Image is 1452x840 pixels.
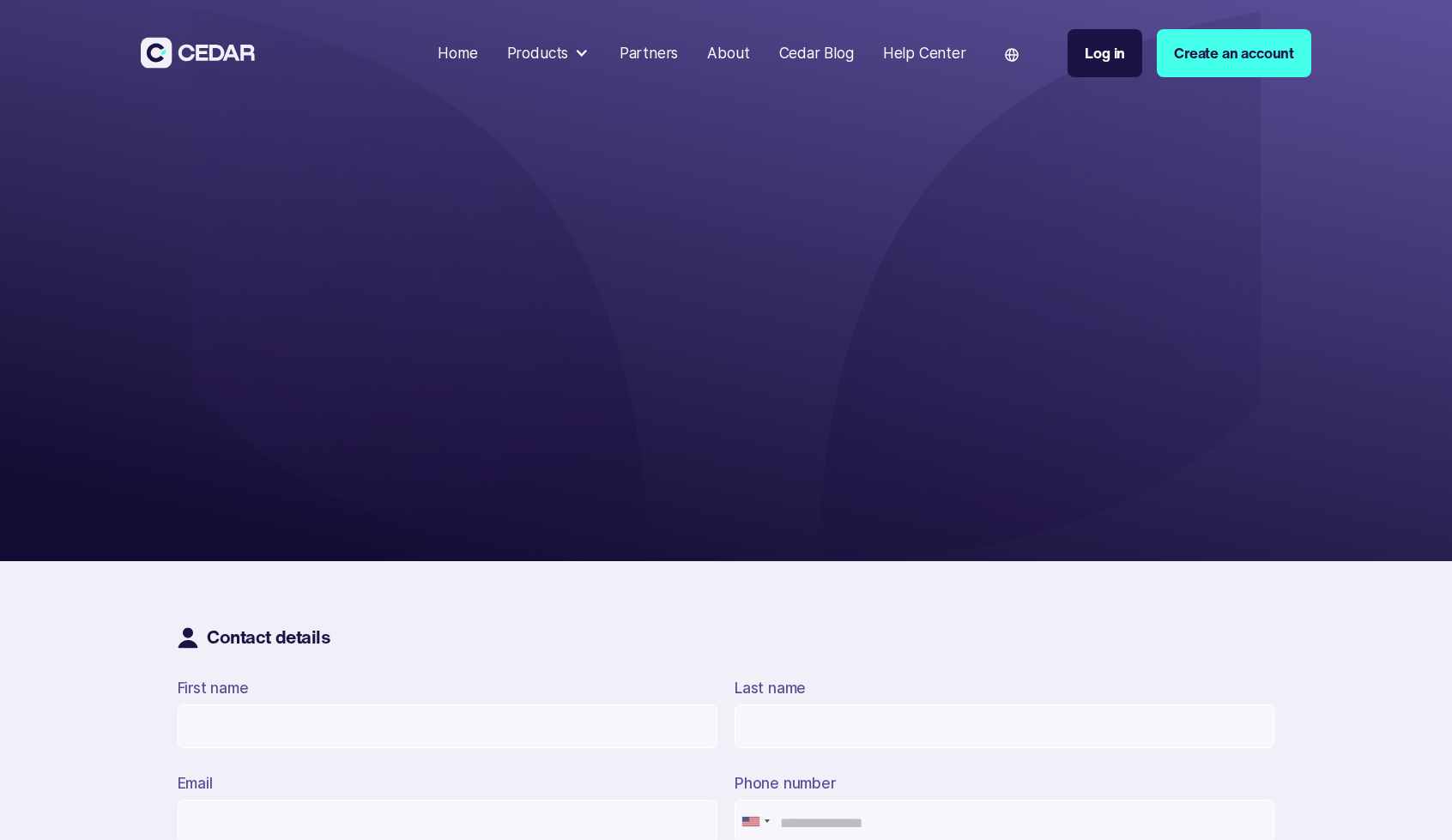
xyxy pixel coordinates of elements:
[875,33,973,73] a: Help Center
[612,33,686,73] a: Partners
[620,42,679,64] div: Partners
[779,42,854,64] div: Cedar Blog
[700,33,757,73] a: About
[707,42,749,64] div: About
[735,679,806,697] label: Last name
[1085,42,1125,64] div: Log in
[771,33,861,73] a: Cedar Blog
[431,33,485,73] a: Home
[1068,29,1142,77] a: Log in
[1005,48,1019,62] img: world icon
[438,42,477,64] div: Home
[198,626,331,649] h2: Contact details
[178,679,249,697] label: First name
[499,35,597,72] div: Products
[178,774,213,792] label: Email
[1157,29,1311,77] a: Create an account
[507,42,569,64] div: Products
[883,42,966,64] div: Help Center
[735,774,836,792] label: Phone number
